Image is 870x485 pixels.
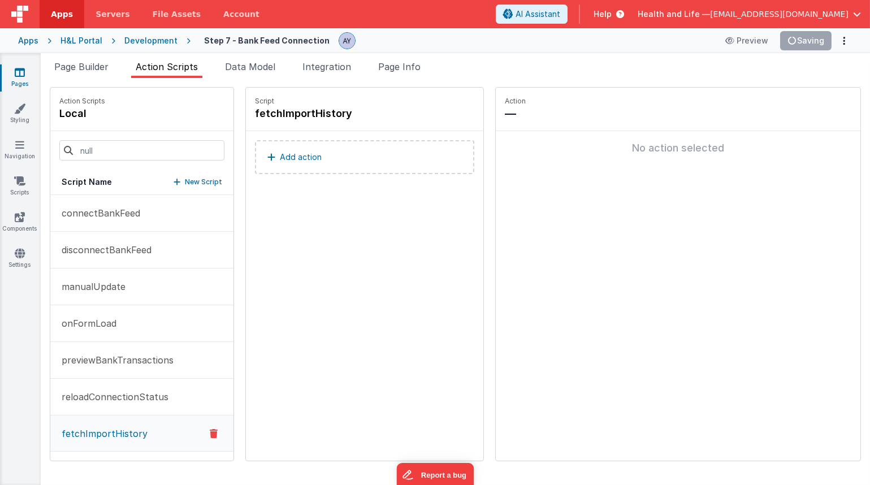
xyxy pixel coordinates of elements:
div: No action selected [505,140,851,156]
p: onFormLoad [55,317,116,330]
input: null [59,140,224,161]
button: Preview [719,32,776,50]
button: previewBankTransactions [50,342,233,379]
button: reloadConnectionStatus [50,379,233,415]
button: New Script [174,176,222,188]
img: 14202422f6480247bff2986d20d04001 [339,33,355,49]
div: H&L Portal [60,35,102,46]
button: fetchImportHistory [50,415,233,452]
span: Health and Life — [638,8,710,20]
h4: local [59,106,105,122]
span: Apps [51,8,73,20]
p: manualUpdate [55,280,125,293]
div: Apps [18,35,38,46]
p: — [505,106,851,122]
span: [EMAIL_ADDRESS][DOMAIN_NAME] [710,8,849,20]
span: Data Model [225,61,275,72]
button: manualUpdate [50,269,233,305]
p: reloadConnectionStatus [55,390,168,404]
p: disconnectBankFeed [55,243,152,257]
p: Action Scripts [59,97,105,106]
p: connectBankFeed [55,206,140,220]
button: disconnectBankFeed [50,232,233,269]
button: connectBankFeed [50,195,233,232]
span: Action Scripts [136,61,198,72]
p: previewBankTransactions [55,353,174,367]
span: Servers [96,8,129,20]
p: New Script [185,176,222,188]
h4: Step 7 - Bank Feed Connection [204,36,330,45]
button: onFormLoad [50,305,233,342]
p: Add action [280,150,322,164]
span: Help [594,8,612,20]
span: AI Assistant [516,8,560,20]
button: AI Assistant [496,5,568,24]
span: Integration [302,61,351,72]
div: Development [124,35,178,46]
p: Action [505,97,851,106]
p: fetchImportHistory [55,427,148,440]
span: Page Builder [54,61,109,72]
p: Script [255,97,474,106]
button: Health and Life — [EMAIL_ADDRESS][DOMAIN_NAME] [638,8,861,20]
button: Options [836,33,852,49]
h4: fetchImportHistory [255,106,425,122]
span: File Assets [153,8,201,20]
span: Page Info [378,61,421,72]
h5: Script Name [62,176,112,188]
button: Saving [780,31,832,50]
button: Add action [255,140,474,174]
